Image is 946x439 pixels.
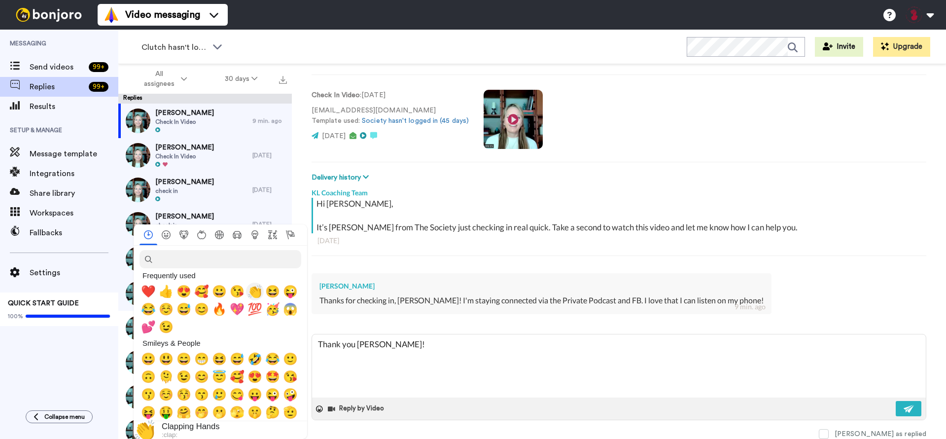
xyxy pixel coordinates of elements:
span: Integrations [30,168,118,180]
button: Invite [815,37,863,57]
span: [PERSON_NAME] [155,212,214,221]
button: Reply by Video [327,402,387,416]
span: 100% [8,312,23,320]
div: [DATE] [317,236,920,246]
div: KL Coaching Team [312,183,926,198]
img: 8d03a1bf-232c-4583-9537-382f215883e8-thumb.jpg [126,143,150,168]
button: Delivery history [312,172,372,183]
div: 99 + [89,82,108,92]
span: [PERSON_NAME] [155,177,214,187]
span: Fallbacks [30,227,118,239]
a: [PERSON_NAME]Check In Video[DATE] [118,242,292,276]
span: Replies [30,81,85,93]
div: Hi [PERSON_NAME], It’s [PERSON_NAME] from The Society just checking in real quick. Take a second ... [316,198,924,233]
img: 8d03a1bf-232c-4583-9537-382f215883e8-thumb.jpg [126,316,150,340]
span: [PERSON_NAME] [155,108,214,118]
span: Results [30,101,118,112]
div: [PERSON_NAME] as replied [835,429,926,439]
span: Send videos [30,61,85,73]
img: 8d03a1bf-232c-4583-9537-382f215883e8-thumb.jpg [126,247,150,271]
span: Settings [30,267,118,279]
a: [PERSON_NAME]Check In Video[DATE] [118,138,292,173]
img: f08b519a-8912-4748-a91d-8a825340f265-thumb.jpg [126,178,150,202]
a: [PERSON_NAME]check in[DATE] [118,173,292,207]
div: [DATE] [252,186,287,194]
span: Clutch hasn't logged in (45 days) [141,41,208,53]
div: Replies [118,94,292,104]
div: 9 min. ago [252,117,287,125]
div: 9 min. ago [735,302,766,312]
textarea: Thank you [PERSON_NAME]! [312,334,926,398]
div: [DATE] [252,220,287,228]
span: Message template [30,148,118,160]
a: [PERSON_NAME]Check In Video[DATE] [118,311,292,345]
span: Collapse menu [44,413,85,421]
img: send-white.svg [904,405,914,413]
a: [PERSON_NAME]Check In Video[DATE] [118,345,292,380]
a: Yirialim [PERSON_NAME]Check In Video[DATE] [118,380,292,414]
button: 30 days [206,70,277,88]
img: export.svg [279,76,287,84]
a: [PERSON_NAME]Check In Video[DATE] [118,276,292,311]
div: Thanks for checking in, [PERSON_NAME]! I'm staying connected via the Private Podcast and FB. I lo... [319,295,764,306]
img: 8d03a1bf-232c-4583-9537-382f215883e8-thumb.jpg [126,109,150,133]
a: [PERSON_NAME]check in[DATE] [118,207,292,242]
span: Check In Video [155,152,214,160]
button: Export all results that match these filters now. [276,72,290,86]
span: Video messaging [125,8,200,22]
span: [DATE] [322,133,346,140]
img: vm-color.svg [104,7,119,23]
a: [PERSON_NAME]Check In Video9 min. ago [118,104,292,138]
span: QUICK START GUIDE [8,300,79,307]
div: 99 + [89,62,108,72]
img: f08b519a-8912-4748-a91d-8a825340f265-thumb.jpg [126,212,150,237]
span: check in [155,221,214,229]
span: Share library [30,187,118,199]
span: All assignees [139,69,179,89]
img: 8d03a1bf-232c-4583-9537-382f215883e8-thumb.jpg [126,281,150,306]
button: Upgrade [873,37,930,57]
span: Workspaces [30,207,118,219]
p: [EMAIL_ADDRESS][DOMAIN_NAME] Template used: [312,106,469,126]
p: : [DATE] [312,90,469,101]
div: [DATE] [252,151,287,159]
strong: Check In Video [312,92,360,99]
span: Check In Video [155,118,214,126]
span: [PERSON_NAME] [155,143,214,152]
button: Collapse menu [26,410,93,423]
div: [PERSON_NAME] [319,281,764,291]
img: 8d03a1bf-232c-4583-9537-382f215883e8-thumb.jpg [126,350,150,375]
img: bj-logo-header-white.svg [12,8,86,22]
img: 8d03a1bf-232c-4583-9537-382f215883e8-thumb.jpg [126,385,150,409]
a: Society hasn't logged in (45 days) [362,117,469,124]
button: All assignees [120,65,206,93]
span: check in [155,187,214,195]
